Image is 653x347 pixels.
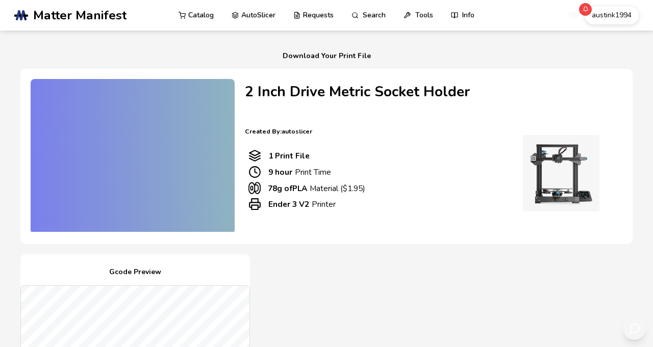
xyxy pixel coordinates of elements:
p: Material ($ 1.95 ) [268,183,365,194]
button: Send feedback via email [623,317,646,340]
img: Printer [510,135,612,211]
b: 9 hour [268,167,292,177]
span: Material Used [248,182,261,194]
b: 1 Print File [268,150,310,161]
span: Printer [248,198,261,210]
span: Print Time [248,166,261,178]
span: Matter Manifest [33,8,127,22]
p: Printer [268,199,336,209]
button: austink1994 [585,6,639,24]
b: 78 g of PLA [268,183,307,194]
h4: 2 Inch Drive Metric Socket Holder [245,84,612,100]
span: All Print Files [245,108,294,118]
h1: Download Your Print File [14,48,639,64]
span: Number Of Print files [248,149,261,162]
h4: Gcode Preview [20,264,250,280]
p: Print Time [268,167,331,177]
p: Created By: autoslicer [245,128,612,135]
b: Ender 3 V2 [268,199,309,209]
